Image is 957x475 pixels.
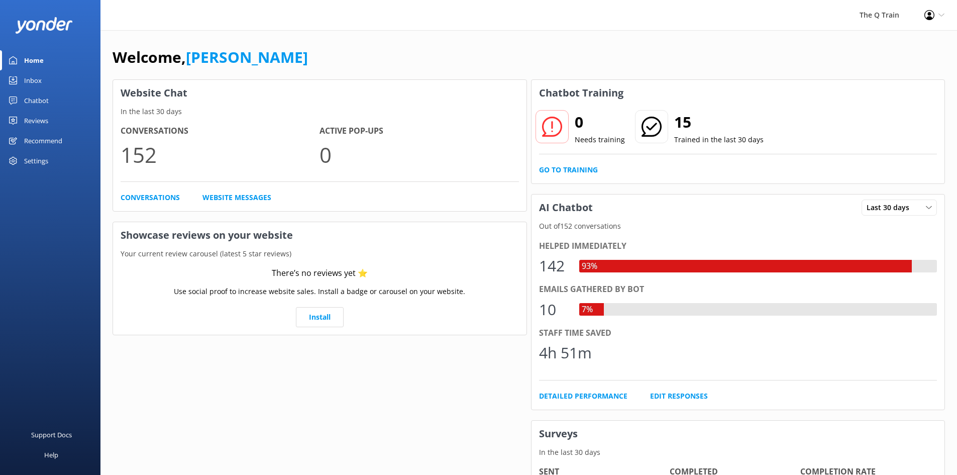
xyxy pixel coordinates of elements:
[320,138,518,171] p: 0
[539,341,592,365] div: 4h 51m
[674,110,764,134] h2: 15
[174,286,465,297] p: Use social proof to increase website sales. Install a badge or carousel on your website.
[121,125,320,138] h4: Conversations
[24,151,48,171] div: Settings
[539,240,937,253] div: Helped immediately
[31,425,72,445] div: Support Docs
[113,80,526,106] h3: Website Chat
[575,110,625,134] h2: 0
[539,254,569,278] div: 142
[44,445,58,465] div: Help
[575,134,625,145] p: Needs training
[539,283,937,296] div: Emails gathered by bot
[121,138,320,171] p: 152
[650,391,708,402] a: Edit Responses
[113,106,526,117] p: In the last 30 days
[674,134,764,145] p: Trained in the last 30 days
[539,298,569,322] div: 10
[113,222,526,248] h3: Showcase reviews on your website
[113,248,526,259] p: Your current review carousel (latest 5 star reviews)
[539,327,937,340] div: Staff time saved
[24,131,62,151] div: Recommend
[539,391,627,402] a: Detailed Performance
[24,50,44,70] div: Home
[579,303,595,316] div: 7%
[121,192,180,203] a: Conversations
[531,195,600,221] h3: AI Chatbot
[202,192,271,203] a: Website Messages
[24,90,49,111] div: Chatbot
[531,221,945,232] p: Out of 152 conversations
[24,70,42,90] div: Inbox
[113,45,308,69] h1: Welcome,
[15,17,73,34] img: yonder-white-logo.png
[186,47,308,67] a: [PERSON_NAME]
[867,202,915,213] span: Last 30 days
[539,164,598,175] a: Go to Training
[531,80,631,106] h3: Chatbot Training
[579,260,600,273] div: 93%
[531,447,945,458] p: In the last 30 days
[531,421,945,447] h3: Surveys
[24,111,48,131] div: Reviews
[320,125,518,138] h4: Active Pop-ups
[272,267,368,280] div: There’s no reviews yet ⭐
[296,307,344,327] a: Install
